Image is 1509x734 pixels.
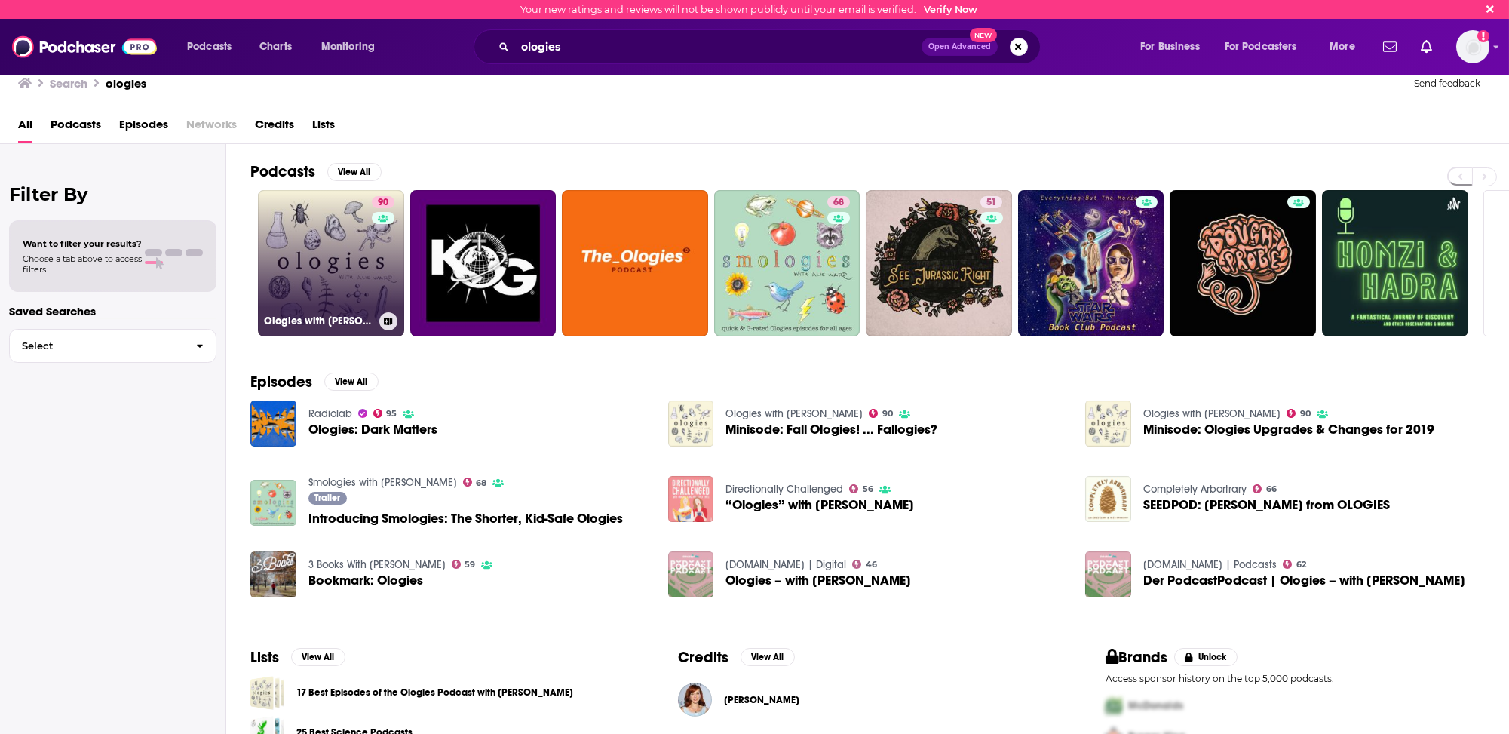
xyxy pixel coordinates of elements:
a: 90 [869,409,893,418]
a: 46 [852,560,877,569]
img: Minisode: Ologies Upgrades & Changes for 2019 [1085,401,1131,447]
img: Alie Ward [678,683,712,717]
button: Show profile menu [1456,30,1489,63]
button: View All [327,163,382,181]
span: Introducing Smologies: The Shorter, Kid-Safe Ologies [308,512,623,525]
a: detektor.fm | Podcasts [1143,558,1277,571]
span: Select [10,341,184,351]
span: [PERSON_NAME] [724,694,799,706]
span: Want to filter your results? [23,238,142,249]
a: 17 Best Episodes of the Ologies Podcast with [PERSON_NAME] [296,684,573,701]
a: 62 [1283,560,1306,569]
span: For Business [1140,36,1200,57]
button: Send feedback [1409,77,1485,90]
a: Ologies: Dark Matters [308,423,437,436]
a: EpisodesView All [250,373,379,392]
input: Search podcasts, credits, & more... [515,35,922,59]
img: First Pro Logo [1100,690,1128,721]
a: Credits [255,112,294,143]
a: Ologies with Alie Ward [725,407,863,420]
span: 51 [986,195,996,210]
img: Minisode: Fall Ologies! ... Fallogies? [668,401,714,447]
span: Networks [186,112,237,143]
a: “Ologies” with Alie Ward [668,476,714,522]
h2: Filter By [9,183,216,205]
a: 3 Books With Neil Pasricha [308,558,446,571]
button: open menu [1130,35,1219,59]
h3: Search [50,76,87,91]
a: 68 [827,196,850,208]
div: Search podcasts, credits, & more... [488,29,1055,64]
button: open menu [176,35,251,59]
span: More [1330,36,1355,57]
span: Ologies – with [PERSON_NAME] [725,574,911,587]
a: 51 [866,190,1012,336]
a: Der PodcastPodcast | Ologies – with Alie Ward [1085,551,1131,597]
p: Access sponsor history on the top 5,000 podcasts. [1106,673,1485,684]
span: Open Advanced [928,43,991,51]
span: Der PodcastPodcast | Ologies – with [PERSON_NAME] [1143,574,1465,587]
img: Bookmark: Ologies [250,551,296,597]
img: SEEDPOD: Alie Ward from OLOGIES [1085,476,1131,522]
p: Saved Searches [9,304,216,318]
span: 59 [465,561,475,568]
img: Ologies – with Alie Ward [668,551,714,597]
span: 90 [1300,410,1311,417]
img: Podchaser - Follow, Share and Rate Podcasts [12,32,157,61]
a: 66 [1253,484,1277,493]
a: Ologies with Alie Ward [1143,407,1281,420]
a: 59 [452,560,476,569]
a: PodcastsView All [250,162,382,181]
span: Lists [312,112,335,143]
span: Trailer [314,493,340,502]
a: Smologies with Alie Ward [308,476,457,489]
span: Logged in as BretAita [1456,30,1489,63]
span: For Podcasters [1225,36,1297,57]
span: 68 [476,480,486,487]
a: Ologies – with Alie Ward [725,574,911,587]
a: Radiolab [308,407,352,420]
a: SEEDPOD: Alie Ward from OLOGIES [1143,499,1390,511]
a: Podcasts [51,112,101,143]
span: 90 [378,195,388,210]
span: 56 [863,486,873,493]
span: Monitoring [321,36,375,57]
span: 62 [1296,561,1306,568]
img: Introducing Smologies: The Shorter, Kid-Safe Ologies [250,480,296,526]
span: McDonalds [1128,699,1183,712]
button: Alie WardAlie Ward [678,676,1057,724]
a: detektor.fm | Digital [725,558,846,571]
a: Bookmark: Ologies [308,574,423,587]
a: Episodes [119,112,168,143]
a: 90Ologies with [PERSON_NAME] [258,190,404,336]
a: 17 Best Episodes of the Ologies Podcast with Alie Ward [250,676,284,710]
button: Open AdvancedNew [922,38,998,56]
button: View All [741,648,795,666]
a: 90 [372,196,394,208]
span: All [18,112,32,143]
button: open menu [1215,35,1319,59]
a: Show notifications dropdown [1377,34,1403,60]
h2: Podcasts [250,162,315,181]
img: Ologies: Dark Matters [250,401,296,447]
a: Minisode: Fall Ologies! ... Fallogies? [725,423,937,436]
a: Minisode: Ologies Upgrades & Changes for 2019 [1143,423,1434,436]
a: 95 [373,409,397,418]
div: Your new ratings and reviews will not be shown publicly until your email is verified. [520,4,977,15]
span: 46 [866,561,877,568]
span: Choose a tab above to access filters. [23,253,142,275]
a: CreditsView All [678,648,795,667]
span: Podcasts [187,36,232,57]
